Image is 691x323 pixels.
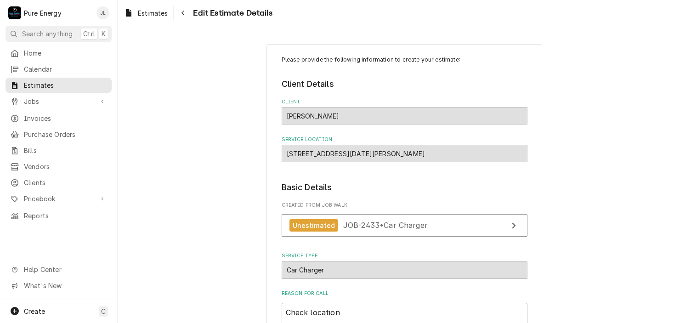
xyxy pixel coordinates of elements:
[282,107,527,125] div: Benjamin
[282,202,527,209] span: Created From Job Walk
[289,219,339,232] div: Unestimated
[282,261,527,279] div: Car Charger
[282,136,527,143] label: Service Location
[282,145,527,162] div: 8655 Mission St, San Miguel, CA 93451
[24,281,106,290] span: What's New
[24,307,45,315] span: Create
[22,29,73,39] span: Search anything
[6,127,112,142] a: Purchase Orders
[24,162,107,171] span: Vendors
[6,45,112,61] a: Home
[282,290,527,297] label: Reason For Call
[24,48,107,58] span: Home
[282,98,527,125] div: Client
[6,94,112,109] a: Go to Jobs
[24,80,107,90] span: Estimates
[6,26,112,42] button: Search anythingCtrlK
[8,6,21,19] div: P
[6,159,112,174] a: Vendors
[24,265,106,274] span: Help Center
[96,6,109,19] div: James Linnenkamp's Avatar
[282,78,527,90] legend: Client Details
[282,252,527,278] div: Service Type
[6,208,112,223] a: Reports
[24,113,107,123] span: Invoices
[24,178,107,187] span: Clients
[282,252,527,260] label: Service Type
[282,202,527,241] div: Created From Job Walk
[8,6,21,19] div: Pure Energy's Avatar
[282,136,527,162] div: Service Location
[343,221,428,230] span: JOB-2433 • Car Charger
[24,130,107,139] span: Purchase Orders
[24,96,93,106] span: Jobs
[24,211,107,221] span: Reports
[24,194,93,204] span: Pricebook
[6,175,112,190] a: Clients
[6,111,112,126] a: Invoices
[282,181,527,193] legend: Basic Details
[190,7,272,19] span: Edit Estimate Details
[282,56,527,64] p: Please provide the following information to create your estimate:
[120,6,171,21] a: Estimates
[24,64,107,74] span: Calendar
[101,306,106,316] span: C
[6,78,112,93] a: Estimates
[282,98,527,106] label: Client
[6,62,112,77] a: Calendar
[24,8,62,18] div: Pure Energy
[83,29,95,39] span: Ctrl
[102,29,106,39] span: K
[96,6,109,19] div: JL
[6,143,112,158] a: Bills
[6,278,112,293] a: Go to What's New
[138,8,168,18] span: Estimates
[176,6,190,20] button: Navigate back
[6,262,112,277] a: Go to Help Center
[282,214,527,237] a: View Job
[24,146,107,155] span: Bills
[6,191,112,206] a: Go to Pricebook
